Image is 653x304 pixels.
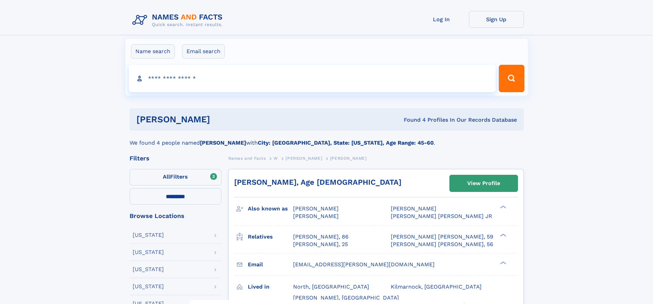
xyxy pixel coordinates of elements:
[293,261,435,268] span: [EMAIL_ADDRESS][PERSON_NAME][DOMAIN_NAME]
[200,139,246,146] b: [PERSON_NAME]
[163,173,170,180] span: All
[133,267,164,272] div: [US_STATE]
[286,154,322,162] a: [PERSON_NAME]
[133,284,164,289] div: [US_STATE]
[293,233,349,241] a: [PERSON_NAME], 86
[293,294,399,301] span: [PERSON_NAME], [GEOGRAPHIC_DATA]
[391,205,436,212] span: [PERSON_NAME]
[130,213,221,219] div: Browse Locations
[274,156,278,161] span: W
[307,116,517,124] div: Found 4 Profiles In Our Records Database
[391,241,493,248] a: [PERSON_NAME] [PERSON_NAME], 56
[133,232,164,238] div: [US_STATE]
[467,175,500,191] div: View Profile
[234,178,401,186] a: [PERSON_NAME], Age [DEMOGRAPHIC_DATA]
[248,203,293,215] h3: Also known as
[414,11,469,28] a: Log In
[498,233,507,237] div: ❯
[391,213,492,219] span: [PERSON_NAME] [PERSON_NAME] JR
[391,283,482,290] span: Kilmarnock, [GEOGRAPHIC_DATA]
[248,259,293,270] h3: Email
[136,115,307,124] h1: [PERSON_NAME]
[293,205,339,212] span: [PERSON_NAME]
[258,139,434,146] b: City: [GEOGRAPHIC_DATA], State: [US_STATE], Age Range: 45-60
[330,156,367,161] span: [PERSON_NAME]
[130,155,221,161] div: Filters
[293,213,339,219] span: [PERSON_NAME]
[130,131,524,147] div: We found 4 people named with .
[129,65,496,92] input: search input
[248,281,293,293] h3: Lived in
[228,154,266,162] a: Names and Facts
[498,260,507,265] div: ❯
[450,175,518,192] a: View Profile
[131,44,175,59] label: Name search
[130,11,228,29] img: Logo Names and Facts
[182,44,225,59] label: Email search
[391,233,493,241] a: [PERSON_NAME] [PERSON_NAME], 59
[286,156,322,161] span: [PERSON_NAME]
[469,11,524,28] a: Sign Up
[248,231,293,243] h3: Relatives
[499,65,524,92] button: Search Button
[130,169,221,185] label: Filters
[133,250,164,255] div: [US_STATE]
[498,205,507,209] div: ❯
[293,283,369,290] span: North, [GEOGRAPHIC_DATA]
[293,241,348,248] a: [PERSON_NAME], 25
[274,154,278,162] a: W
